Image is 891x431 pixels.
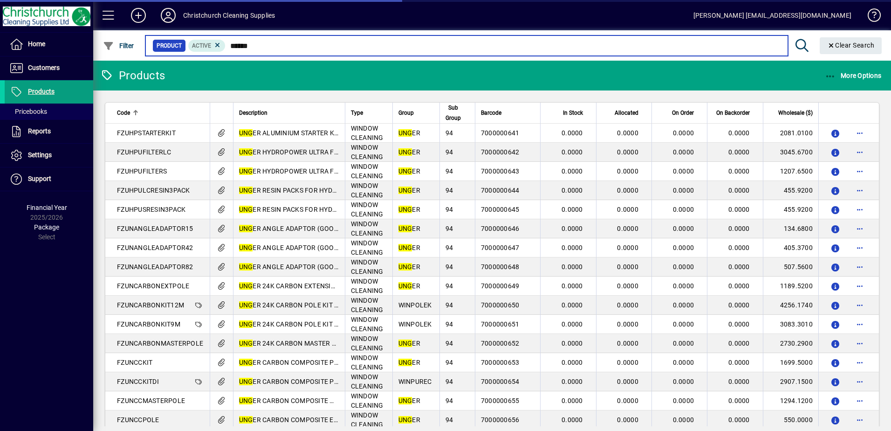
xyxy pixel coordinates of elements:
[673,301,694,309] span: 0.0000
[34,223,59,231] span: Package
[239,148,253,156] em: UNG
[693,8,851,23] div: [PERSON_NAME] [EMAIL_ADDRESS][DOMAIN_NAME]
[728,129,750,137] span: 0.0000
[728,340,750,347] span: 0.0000
[673,263,694,271] span: 0.0000
[239,148,418,156] span: ER HYDROPOWER ULTRA FILTER LC 18 LITRE ON CART
[852,202,867,217] button: More options
[398,148,420,156] span: ER
[763,277,818,296] td: 1189.5200
[398,397,420,404] span: ER
[562,359,583,366] span: 0.0000
[763,353,818,372] td: 1699.5000
[398,244,412,251] em: UNG
[763,257,818,277] td: 507.5600
[398,301,432,309] span: WINPOLEK
[239,108,339,118] div: Description
[728,301,750,309] span: 0.0000
[398,167,420,175] span: ER
[658,108,702,118] div: On Order
[445,148,453,156] span: 94
[117,320,180,328] span: FZUNCARBONKIT9M
[562,244,583,251] span: 0.0000
[398,416,412,424] em: UNG
[239,378,522,385] span: ER CARBON COMPOSITE POLE KIT 8.6M + ER HYDROPOWER ULTRA FILTER S 6 LITRE
[183,8,275,23] div: Christchurch Cleaning Supplies
[562,282,583,290] span: 0.0000
[398,359,420,366] span: ER
[852,183,867,198] button: More options
[103,42,134,49] span: Filter
[445,225,453,232] span: 94
[398,263,420,271] span: ER
[123,7,153,24] button: Add
[239,263,253,271] em: UNG
[239,167,253,175] em: UNG
[117,416,159,424] span: FZUNCCPOLE
[5,167,93,191] a: Support
[763,372,818,391] td: 2907.1500
[239,225,253,232] em: UNG
[117,263,193,271] span: FZUNANGLEADAPTOR82
[351,108,387,118] div: Type
[827,42,875,49] span: Clear Search
[481,129,520,137] span: 7000000641
[673,244,694,251] span: 0.0000
[673,225,694,232] span: 0.0000
[673,340,694,347] span: 0.0000
[562,340,583,347] span: 0.0000
[852,164,867,179] button: More options
[351,220,384,237] span: WINDOW CLEANING
[617,340,638,347] span: 0.0000
[351,163,384,180] span: WINDOW CLEANING
[351,258,384,275] span: WINDOW CLEANING
[398,359,412,366] em: UNG
[398,340,420,347] span: ER
[5,144,93,167] a: Settings
[239,282,253,290] em: UNG
[673,206,694,213] span: 0.0000
[117,187,190,194] span: FZUHPULCRESIN3PACK
[398,225,420,232] span: ER
[562,397,583,404] span: 0.0000
[239,244,382,251] span: ER ANGLE ADAPTOR (GOOSE NECK) 42CM
[239,397,253,404] em: UNG
[617,301,638,309] span: 0.0000
[117,340,203,347] span: FZUNCARBONMASTERPOLE
[481,320,520,328] span: 7000000651
[117,301,184,309] span: FZUNCARBONKIT12M
[239,378,253,385] em: UNG
[117,359,152,366] span: FZUNCCKIT
[239,129,357,137] span: ER ALUMINIUM STARTER KIT 4.5M
[481,167,520,175] span: 7000000643
[398,225,412,232] em: UNG
[27,204,67,211] span: Financial Year
[117,167,167,175] span: FZUHPUFILTERS
[617,167,638,175] span: 0.0000
[239,340,253,347] em: UNG
[239,244,253,251] em: UNG
[728,397,750,404] span: 0.0000
[398,187,420,194] span: ER
[673,282,694,290] span: 0.0000
[398,108,414,118] span: Group
[28,127,51,135] span: Reports
[852,298,867,313] button: More options
[852,393,867,408] button: More options
[617,244,638,251] span: 0.0000
[763,181,818,200] td: 455.9200
[398,263,412,271] em: UNG
[763,334,818,353] td: 2730.2900
[481,148,520,156] span: 7000000642
[713,108,758,118] div: On Backorder
[9,108,47,115] span: Pricebooks
[728,282,750,290] span: 0.0000
[481,359,520,366] span: 7000000653
[239,416,439,424] span: ER CARBON COMPOSITE EXTENSION POLE 2 SECTION - 3.2M
[398,129,420,137] span: ER
[673,187,694,194] span: 0.0000
[239,397,429,404] span: ER CARBON COMPOSITE MASTER POLE 6 SECTION - 8.6M
[239,187,492,194] span: ER RESIN PACKS FOR HYDROPOWER ULTRA FILTER LC 18L CART UNIT - 3 PACK
[28,151,52,159] span: Settings
[351,182,384,199] span: WINDOW CLEANING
